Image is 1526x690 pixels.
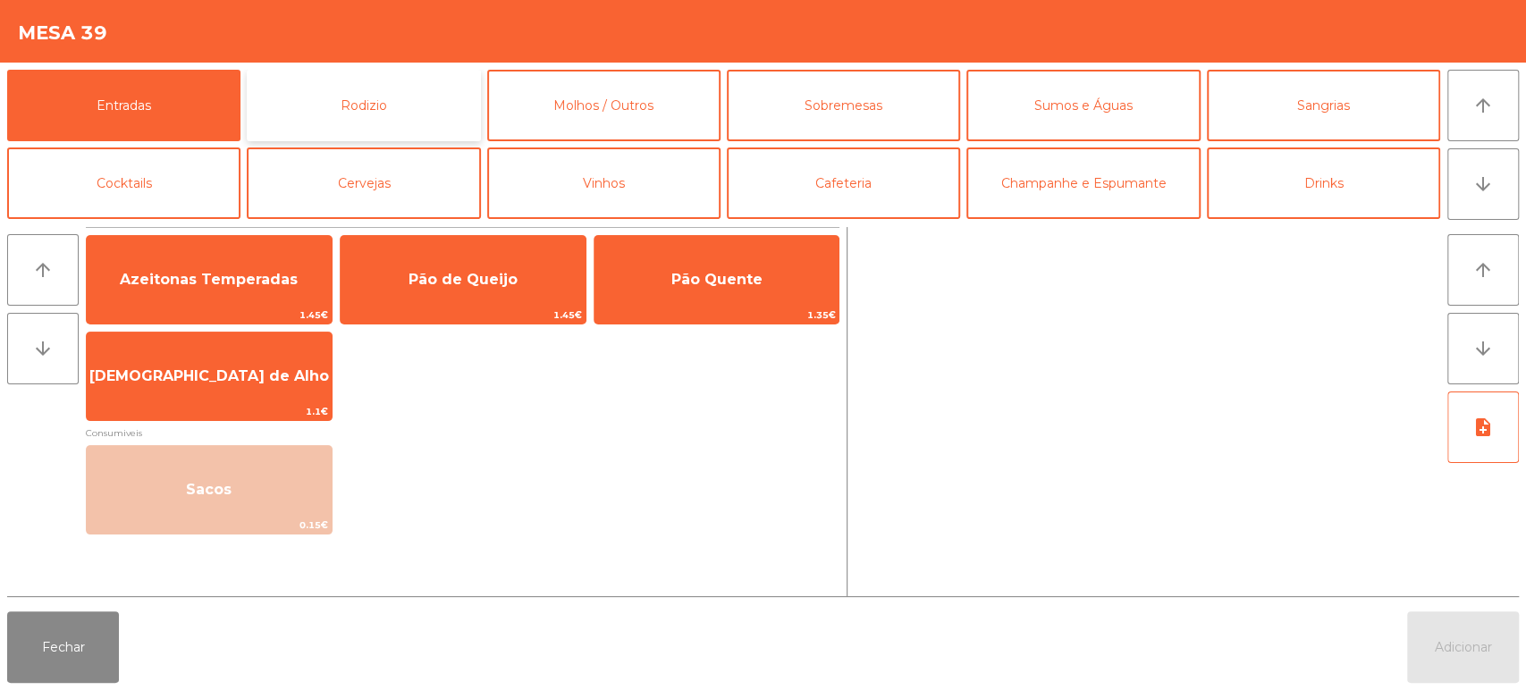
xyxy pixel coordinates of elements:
[1207,70,1440,141] button: Sangrias
[1472,173,1494,195] i: arrow_downward
[409,271,518,288] span: Pão de Queijo
[1447,148,1519,220] button: arrow_downward
[671,271,763,288] span: Pão Quente
[1447,234,1519,306] button: arrow_upward
[7,313,79,384] button: arrow_downward
[7,234,79,306] button: arrow_upward
[32,338,54,359] i: arrow_downward
[487,70,721,141] button: Molhos / Outros
[186,481,232,498] span: Sacos
[7,70,240,141] button: Entradas
[1472,417,1494,438] i: note_add
[1447,391,1519,463] button: note_add
[727,70,960,141] button: Sobremesas
[1472,338,1494,359] i: arrow_downward
[18,20,107,46] h4: Mesa 39
[1207,147,1440,219] button: Drinks
[247,147,480,219] button: Cervejas
[87,403,332,420] span: 1.1€
[86,425,839,442] span: Consumiveis
[1447,313,1519,384] button: arrow_downward
[32,259,54,281] i: arrow_upward
[727,147,960,219] button: Cafeteria
[487,147,721,219] button: Vinhos
[966,70,1200,141] button: Sumos e Águas
[87,517,332,534] span: 0.15€
[7,611,119,683] button: Fechar
[966,147,1200,219] button: Champanhe e Espumante
[87,307,332,324] span: 1.45€
[341,307,586,324] span: 1.45€
[89,367,329,384] span: [DEMOGRAPHIC_DATA] de Alho
[1447,70,1519,141] button: arrow_upward
[7,147,240,219] button: Cocktails
[1472,259,1494,281] i: arrow_upward
[120,271,298,288] span: Azeitonas Temperadas
[1472,95,1494,116] i: arrow_upward
[594,307,839,324] span: 1.35€
[247,70,480,141] button: Rodizio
